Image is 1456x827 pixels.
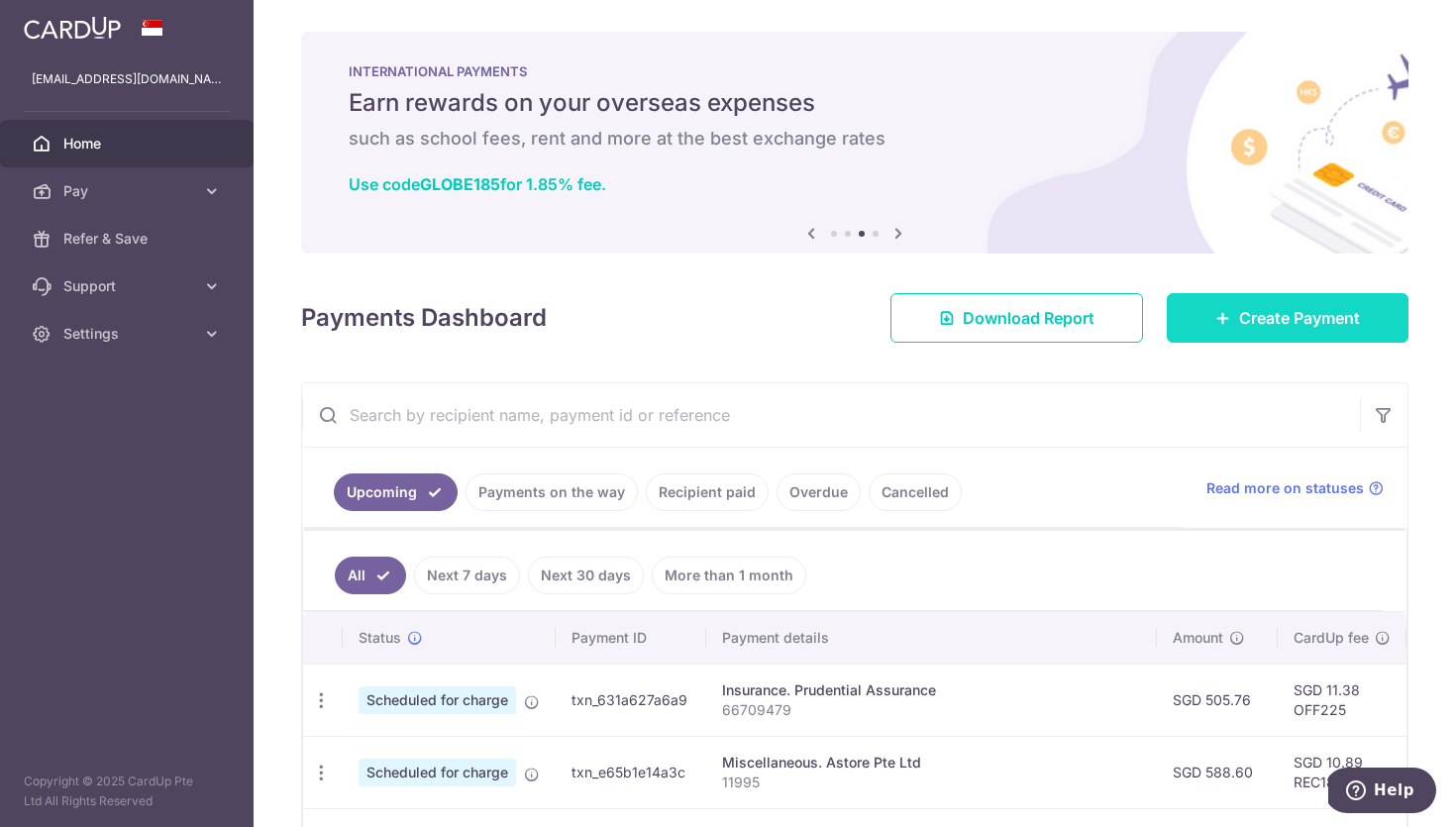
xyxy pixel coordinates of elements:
[63,324,194,344] span: Settings
[1157,736,1278,808] td: SGD 588.60
[1173,628,1223,648] span: Amount
[334,473,458,511] a: Upcoming
[466,473,638,511] a: Payments on the way
[777,473,861,511] a: Overdue
[1167,293,1408,343] a: Create Payment
[63,229,194,249] span: Refer & Save
[722,753,1141,773] div: Miscellaneous. Astore Pte Ltd
[890,293,1143,343] a: Download Report
[722,773,1141,792] p: 11995
[1294,628,1369,648] span: CardUp fee
[1278,736,1406,808] td: SGD 10.89 REC185
[706,612,1157,664] th: Payment details
[414,557,520,594] a: Next 7 days
[1157,664,1278,736] td: SGD 505.76
[1239,306,1360,330] span: Create Payment
[1206,478,1384,498] a: Read more on statuses
[32,69,222,89] p: [EMAIL_ADDRESS][DOMAIN_NAME]
[556,736,706,808] td: txn_e65b1e14a3c
[63,276,194,296] span: Support
[302,383,1360,447] input: Search by recipient name, payment id or reference
[963,306,1094,330] span: Download Report
[556,664,706,736] td: txn_631a627a6a9
[24,16,121,40] img: CardUp
[349,174,606,194] a: Use codeGLOBE185for 1.85% fee.
[349,127,1361,151] h6: such as school fees, rent and more at the best exchange rates
[359,686,516,714] span: Scheduled for charge
[349,87,1361,119] h5: Earn rewards on your overseas expenses
[335,557,406,594] a: All
[349,63,1361,79] p: INTERNATIONAL PAYMENTS
[646,473,769,511] a: Recipient paid
[301,300,547,336] h4: Payments Dashboard
[359,628,401,648] span: Status
[869,473,962,511] a: Cancelled
[63,134,194,154] span: Home
[556,612,706,664] th: Payment ID
[528,557,644,594] a: Next 30 days
[722,700,1141,720] p: 66709479
[652,557,806,594] a: More than 1 month
[722,680,1141,700] div: Insurance. Prudential Assurance
[359,759,516,786] span: Scheduled for charge
[63,181,194,201] span: Pay
[301,32,1408,254] img: International Payment Banner
[1328,768,1436,817] iframe: Opens a widget where you can find more information
[1278,664,1406,736] td: SGD 11.38 OFF225
[420,174,500,194] b: GLOBE185
[1206,478,1364,498] span: Read more on statuses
